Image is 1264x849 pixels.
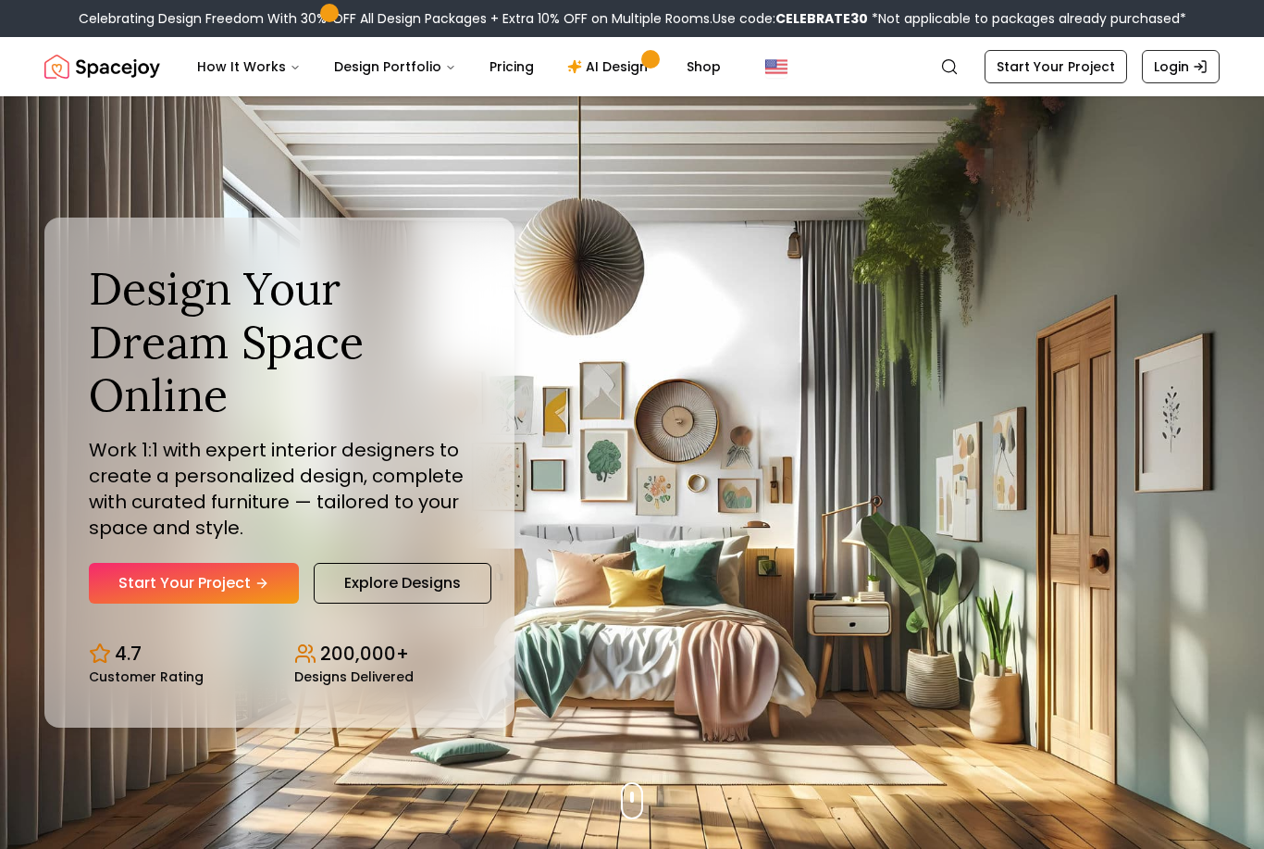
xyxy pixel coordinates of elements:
[44,37,1220,96] nav: Global
[89,626,470,683] div: Design stats
[320,641,409,667] p: 200,000+
[765,56,787,78] img: United States
[182,48,736,85] nav: Main
[115,641,142,667] p: 4.7
[294,670,414,683] small: Designs Delivered
[868,9,1186,28] span: *Not applicable to packages already purchased*
[44,48,160,85] a: Spacejoy
[672,48,736,85] a: Shop
[314,563,491,604] a: Explore Designs
[89,262,470,422] h1: Design Your Dream Space Online
[1142,50,1220,83] a: Login
[552,48,668,85] a: AI Design
[319,48,471,85] button: Design Portfolio
[89,437,470,541] p: Work 1:1 with expert interior designers to create a personalized design, complete with curated fu...
[89,670,204,683] small: Customer Rating
[182,48,316,85] button: How It Works
[985,50,1127,83] a: Start Your Project
[713,9,868,28] span: Use code:
[89,563,299,604] a: Start Your Project
[44,48,160,85] img: Spacejoy Logo
[475,48,549,85] a: Pricing
[775,9,868,28] b: CELEBRATE30
[79,9,1186,28] div: Celebrating Design Freedom With 30% OFF All Design Packages + Extra 10% OFF on Multiple Rooms.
